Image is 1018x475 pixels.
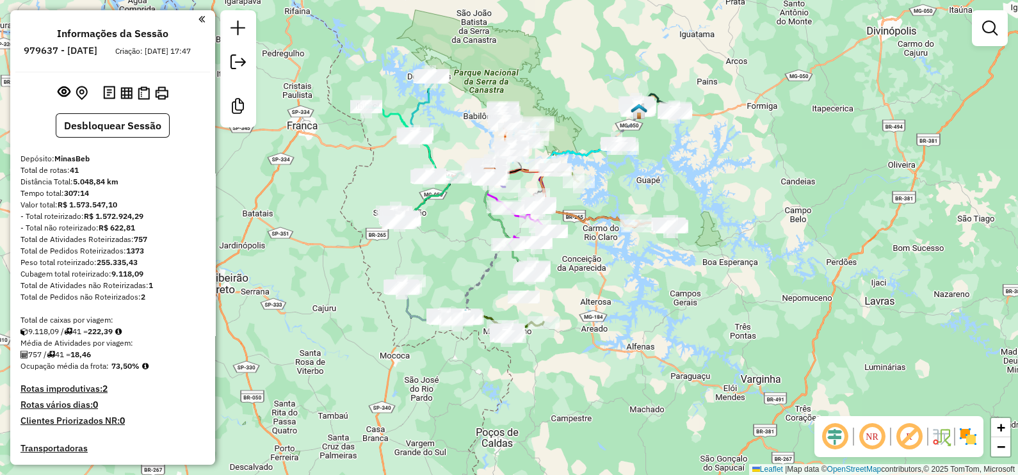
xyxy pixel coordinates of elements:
[115,328,122,335] i: Meta Caixas/viagem: 1,00 Diferença: 221,39
[20,280,205,291] div: Total de Atividades não Roteirizadas:
[152,84,171,102] button: Imprimir Rotas
[73,83,90,103] button: Centralizar mapa no depósito ou ponto de apoio
[120,415,125,426] strong: 0
[20,383,205,394] h4: Rotas improdutivas:
[749,464,1018,475] div: Map data © contributors,© 2025 TomTom, Microsoft
[20,349,205,360] div: 757 / 41 =
[110,45,196,57] div: Criação: [DATE] 17:47
[20,415,205,426] h4: Clientes Priorizados NR:
[20,443,205,454] h4: Transportadoras
[88,326,113,336] strong: 222,39
[631,103,647,120] img: Piumhi
[70,165,79,175] strong: 41
[73,177,118,186] strong: 5.048,84 km
[20,351,28,358] i: Total de Atividades
[508,291,540,303] div: Atividade não roteirizada - BAR DO SEBASTIAO
[102,383,108,394] strong: 2
[225,15,251,44] a: Nova sessão e pesquisa
[931,426,951,447] img: Fluxo de ruas
[97,257,138,267] strong: 255.335,43
[101,83,118,103] button: Logs desbloquear sessão
[198,12,205,26] a: Clique aqui para minimizar o painel
[20,257,205,268] div: Peso total roteirizado:
[752,465,783,474] a: Leaflet
[20,199,205,211] div: Valor total:
[20,326,205,337] div: 9.118,09 / 41 =
[20,234,205,245] div: Total de Atividades Roteirizadas:
[958,426,978,447] img: Exibir/Ocultar setores
[126,246,144,255] strong: 1373
[135,84,152,102] button: Visualizar Romaneio
[141,292,145,302] strong: 2
[64,188,89,198] strong: 307:14
[20,399,205,410] h4: Rotas vários dias:
[20,222,205,234] div: - Total não roteirizado:
[225,93,251,122] a: Criar modelo
[111,269,143,278] strong: 9.118,09
[225,49,251,78] a: Exportar sessão
[894,421,925,452] span: Exibir rótulo
[20,328,28,335] i: Cubagem total roteirizado
[997,419,1005,435] span: +
[134,234,147,244] strong: 757
[457,309,474,325] img: Guaxupé
[58,200,117,209] strong: R$ 1.573.547,10
[20,245,205,257] div: Total de Pedidos Roteirizados:
[20,176,205,188] div: Distância Total:
[20,188,205,199] div: Tempo total:
[55,83,73,103] button: Exibir sessão original
[20,337,205,349] div: Média de Atividades por viagem:
[20,291,205,303] div: Total de Pedidos não Roteirizados:
[481,167,498,184] img: MinasBeb
[991,437,1010,456] a: Zoom out
[54,154,90,163] strong: MinasBeb
[111,361,140,371] strong: 73,50%
[20,268,205,280] div: Cubagem total roteirizado:
[827,465,882,474] a: OpenStreetMap
[20,153,205,165] div: Depósito:
[20,165,205,176] div: Total de rotas:
[977,15,1003,41] a: Exibir filtros
[84,211,143,221] strong: R$ 1.572.924,29
[20,314,205,326] div: Total de caixas por viagem:
[149,280,153,290] strong: 1
[997,439,1005,455] span: −
[142,362,149,370] em: Média calculada utilizando a maior ocupação (%Peso ou %Cubagem) de cada rota da sessão. Rotas cro...
[991,418,1010,437] a: Zoom in
[99,223,135,232] strong: R$ 622,81
[70,350,91,359] strong: 18,46
[47,351,55,358] i: Total de rotas
[20,361,109,371] span: Ocupação média da frota:
[24,45,97,56] h6: 979637 - [DATE]
[56,113,170,138] button: Desbloquear Sessão
[20,211,205,222] div: - Total roteirizado:
[93,399,98,410] strong: 0
[118,84,135,101] button: Visualizar relatório de Roteirização
[785,465,787,474] span: |
[64,328,72,335] i: Total de rotas
[57,28,168,40] h4: Informações da Sessão
[857,421,887,452] span: Ocultar NR
[820,421,850,452] span: Ocultar deslocamento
